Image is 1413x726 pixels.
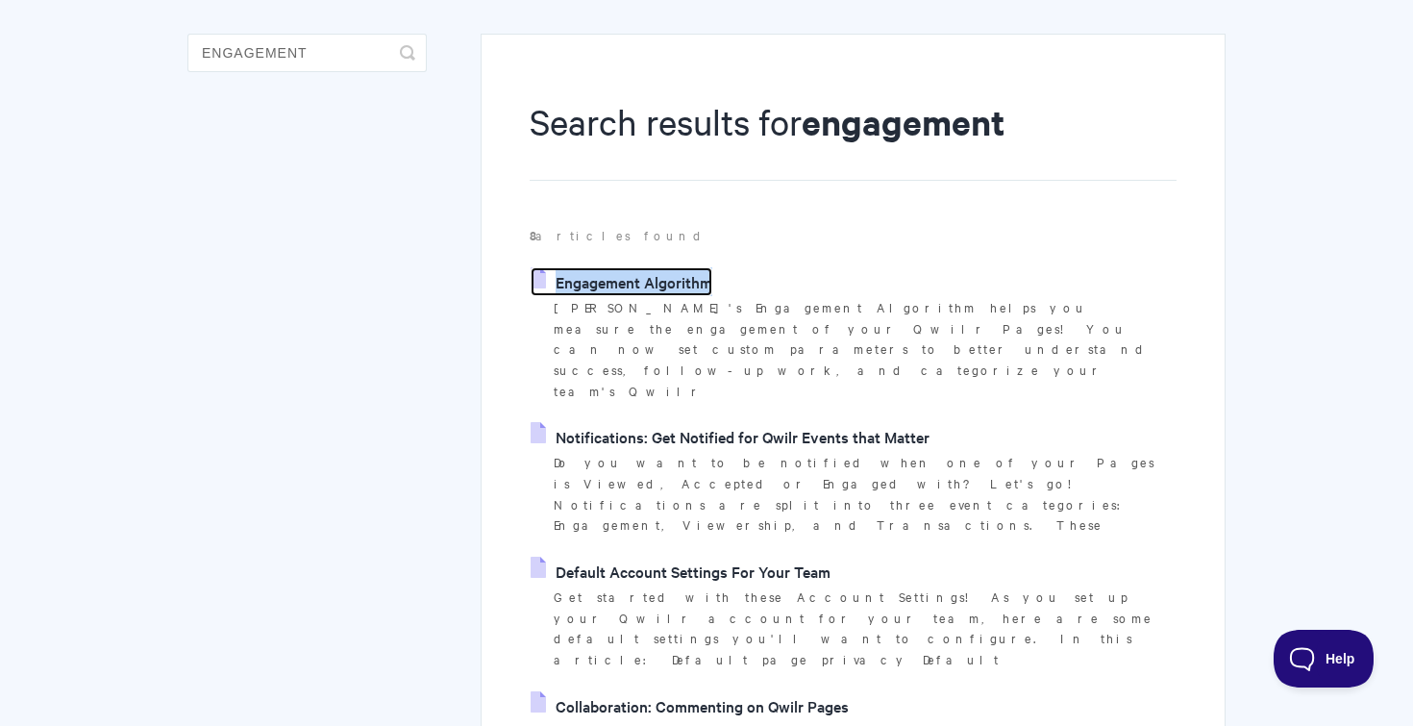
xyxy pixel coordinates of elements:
[531,557,830,586] a: Default Account Settings For Your Team
[530,225,1177,246] p: articles found
[554,587,1177,670] p: Get started with these Account Settings! As you set up your Qwilr account for your team, here are...
[530,226,535,244] strong: 8
[802,98,1004,145] strong: engagement
[1274,630,1375,688] iframe: Toggle Customer Support
[531,422,930,451] a: Notifications: Get Notified for Qwilr Events that Matter
[187,34,427,72] input: Search
[531,267,712,296] a: Engagement Algorithm
[531,691,849,720] a: Collaboration: Commenting on Qwilr Pages
[554,452,1177,536] p: Do you want to be notified when one of your Pages is Viewed, Accepted or Engaged with? Let's go! ...
[530,97,1177,181] h1: Search results for
[554,297,1177,402] p: [PERSON_NAME]'s Engagement Algorithm helps you measure the engagement of your Qwilr Pages! You ca...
